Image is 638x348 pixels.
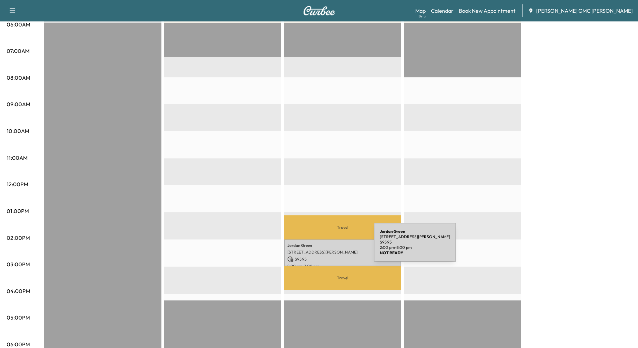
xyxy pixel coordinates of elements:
p: [STREET_ADDRESS][PERSON_NAME] [380,234,450,239]
div: Beta [419,14,426,19]
b: NOT READY [380,250,403,255]
b: Jordan Green [380,229,405,234]
p: 05:00PM [7,314,30,322]
p: Jordan Green [287,243,398,248]
p: 12:00PM [7,180,28,188]
a: MapBeta [415,7,426,15]
p: 07:00AM [7,47,29,55]
span: [PERSON_NAME] GMC [PERSON_NAME] [536,7,633,15]
p: 08:00AM [7,74,30,82]
p: $ 95.95 [380,239,450,245]
p: 01:00PM [7,207,29,215]
p: [STREET_ADDRESS][PERSON_NAME] [287,250,398,255]
a: Book New Appointment [459,7,515,15]
img: Curbee Logo [303,6,335,15]
p: $ 95.95 [287,256,398,262]
a: Calendar [431,7,453,15]
p: 2:00 pm - 3:00 pm [380,245,450,250]
p: 2:00 pm - 3:00 pm [287,264,398,269]
p: 03:00PM [7,260,30,268]
p: 09:00AM [7,100,30,108]
p: 02:00PM [7,234,30,242]
p: Travel [284,266,401,290]
p: 04:00PM [7,287,30,295]
p: 10:00AM [7,127,29,135]
p: Travel [284,215,401,239]
p: 11:00AM [7,154,27,162]
p: 06:00AM [7,20,30,28]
